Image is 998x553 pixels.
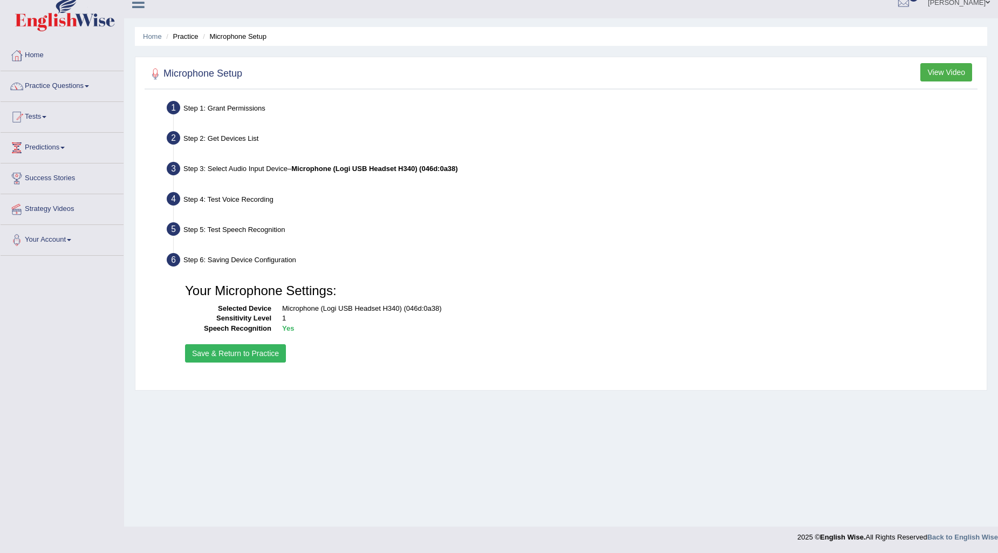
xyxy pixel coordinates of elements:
[185,304,271,314] dt: Selected Device
[163,31,198,42] li: Practice
[288,165,458,173] span: –
[820,533,865,541] strong: English Wise.
[927,533,998,541] a: Back to English Wise
[162,98,982,121] div: Step 1: Grant Permissions
[185,324,271,334] dt: Speech Recognition
[185,284,969,298] h3: Your Microphone Settings:
[282,324,294,332] b: Yes
[1,194,124,221] a: Strategy Videos
[162,189,982,213] div: Step 4: Test Voice Recording
[291,165,457,173] b: Microphone (Logi USB Headset H340) (046d:0a38)
[282,313,969,324] dd: 1
[797,527,998,542] div: 2025 © All Rights Reserved
[162,159,982,182] div: Step 3: Select Audio Input Device
[1,71,124,98] a: Practice Questions
[143,32,162,40] a: Home
[1,40,124,67] a: Home
[162,250,982,274] div: Step 6: Saving Device Configuration
[147,66,242,82] h2: Microphone Setup
[185,344,286,363] button: Save & Return to Practice
[1,225,124,252] a: Your Account
[920,63,972,81] button: View Video
[1,163,124,190] a: Success Stories
[1,102,124,129] a: Tests
[185,313,271,324] dt: Sensitivity Level
[1,133,124,160] a: Predictions
[200,31,266,42] li: Microphone Setup
[162,219,982,243] div: Step 5: Test Speech Recognition
[162,128,982,152] div: Step 2: Get Devices List
[282,304,969,314] dd: Microphone (Logi USB Headset H340) (046d:0a38)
